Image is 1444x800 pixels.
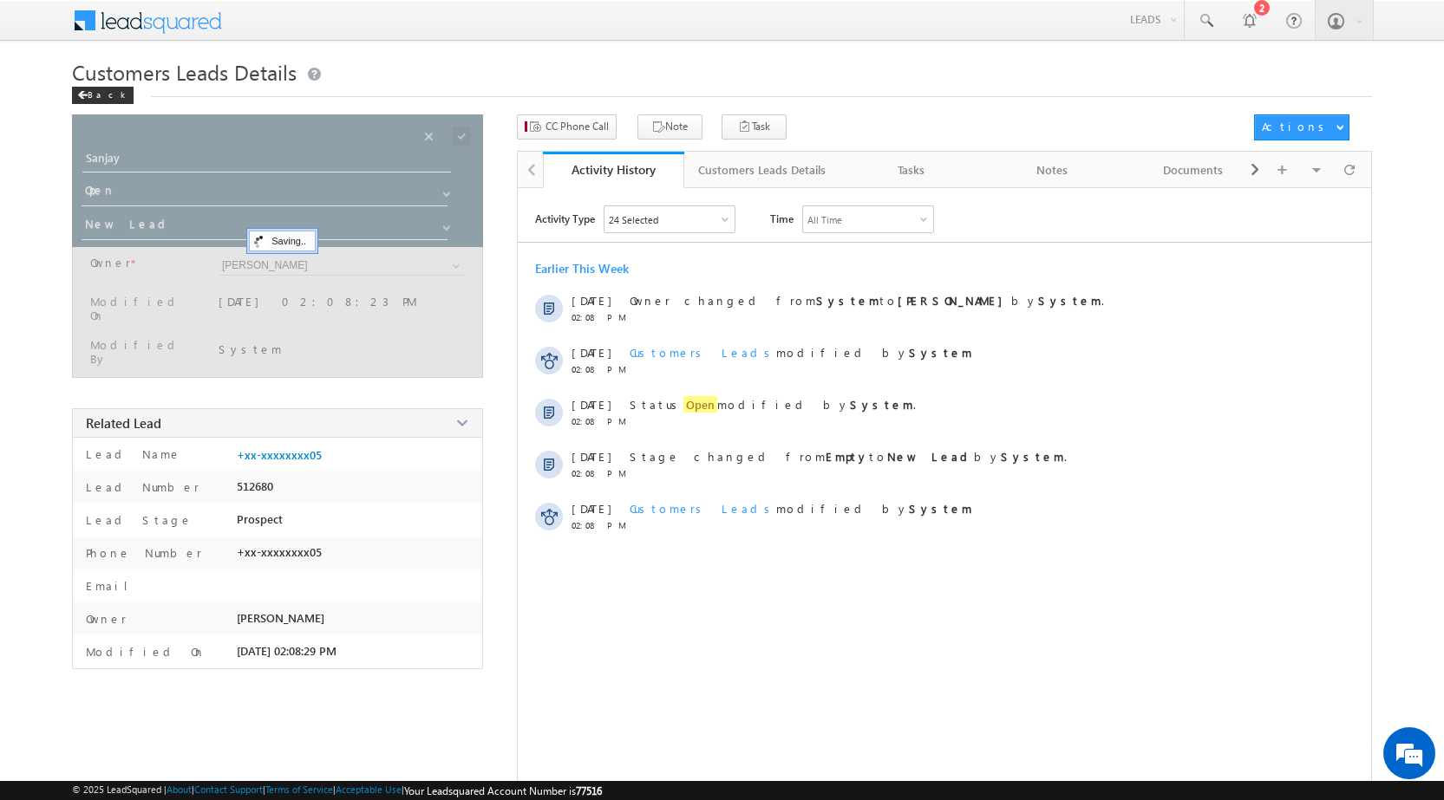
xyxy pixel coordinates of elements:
label: Lead Number [82,479,199,494]
div: Chat with us now [90,91,291,114]
img: d_60004797649_company_0_60004797649 [29,91,73,114]
div: Notes [996,159,1108,180]
span: 02:08 PM [572,312,624,322]
strong: System [850,397,913,412]
span: [DATE] 02:08:29 PM [237,644,336,658]
span: 02:08 PM [572,364,624,374]
div: Earlier This Week [535,260,629,276]
span: Prospect [237,512,283,526]
strong: [PERSON_NAME] [898,293,1011,308]
span: © 2025 LeadSquared | | | | | [72,784,602,797]
span: +xx-xxxxxxxx05 [237,545,322,559]
div: Customers Leads Details [698,159,826,180]
strong: System [1001,449,1064,464]
strong: System [909,501,972,516]
span: 512680 [237,479,273,493]
div: Back [72,87,134,104]
span: 02:08 PM [572,416,624,426]
button: Note [637,114,702,140]
label: Lead Name [82,446,181,461]
div: Owner Changed,Status Changed,Stage Changed,Source Changed,Notes & 19 more.. [604,206,735,232]
span: Customers Leads Details [72,58,297,86]
a: About [167,784,192,795]
span: Stage changed from to by . [630,449,1067,464]
a: +xx-xxxxxxxx05 [237,448,322,462]
span: CC Phone Call [546,119,609,134]
span: [DATE] [572,501,611,516]
div: Minimize live chat window [284,9,326,50]
div: Tasks [855,159,967,180]
label: Modified On [82,644,206,659]
a: Customers Leads Details [684,152,841,188]
label: Lead Stage [82,512,193,527]
span: Status modified by . [630,396,916,413]
strong: System [816,293,879,308]
textarea: Type your message and hit 'Enter' [23,160,317,519]
a: Activity History [543,152,684,188]
strong: System [909,345,972,360]
div: Actions [1262,119,1330,134]
span: Activity Type [535,205,595,231]
a: Acceptable Use [336,784,402,795]
label: Email [82,578,141,593]
span: Owner changed from to by . [630,293,1104,308]
strong: System [1038,293,1101,308]
span: Your Leadsquared Account Number is [404,784,602,797]
span: Customers Leads [630,345,776,360]
span: Time [770,205,794,231]
span: Related Lead [86,414,161,432]
div: All Time [807,214,842,225]
div: Documents [1137,159,1249,180]
span: 77516 [576,784,602,797]
div: 24 Selected [609,214,658,225]
a: Terms of Service [265,784,333,795]
strong: Empty [826,449,869,464]
span: Customers Leads [630,501,776,516]
span: [DATE] [572,345,611,360]
label: Owner [82,611,127,626]
button: Task [722,114,787,140]
div: Saving.. [249,231,316,251]
span: 02:08 PM [572,520,624,530]
a: Documents [1123,152,1264,188]
a: Contact Support [194,784,263,795]
strong: New Lead [887,449,974,464]
span: [DATE] [572,293,611,308]
span: modified by [630,501,972,516]
span: Open [683,396,717,413]
span: 02:08 PM [572,468,624,478]
a: Notes [983,152,1124,188]
a: Tasks [841,152,983,188]
button: Actions [1254,114,1349,140]
label: Phone Number [82,545,202,560]
span: [DATE] [572,449,611,464]
em: Start Chat [236,534,315,557]
span: modified by [630,345,972,360]
div: Activity History [556,161,671,178]
span: [PERSON_NAME] [237,611,324,625]
button: CC Phone Call [517,114,617,140]
span: [DATE] [572,397,611,412]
